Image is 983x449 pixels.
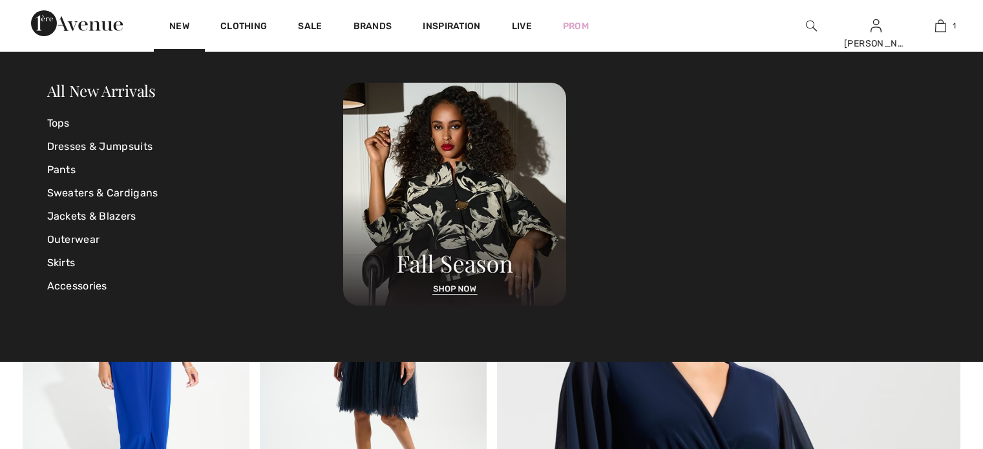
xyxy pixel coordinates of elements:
span: 1 [953,20,956,32]
a: Sale [298,21,322,34]
a: Outerwear [47,228,344,251]
a: Dresses & Jumpsuits [47,135,344,158]
a: Prom [563,19,589,33]
img: 250825120107_a8d8ca038cac6.jpg [343,83,566,306]
a: Brands [354,21,392,34]
a: All New Arrivals [47,80,156,101]
img: My Bag [935,18,946,34]
a: Sweaters & Cardigans [47,182,344,205]
a: 1 [909,18,972,34]
iframe: Opens a widget where you can find more information [900,352,970,384]
a: Skirts [47,251,344,275]
a: Live [512,19,532,33]
a: Accessories [47,275,344,298]
div: [PERSON_NAME] [844,37,907,50]
img: My Info [871,18,882,34]
span: Inspiration [423,21,480,34]
a: Clothing [220,21,267,34]
a: Jackets & Blazers [47,205,344,228]
a: Sign In [871,19,882,32]
img: search the website [806,18,817,34]
a: Tops [47,112,344,135]
a: Pants [47,158,344,182]
a: New [169,21,189,34]
img: 1ère Avenue [31,10,123,36]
